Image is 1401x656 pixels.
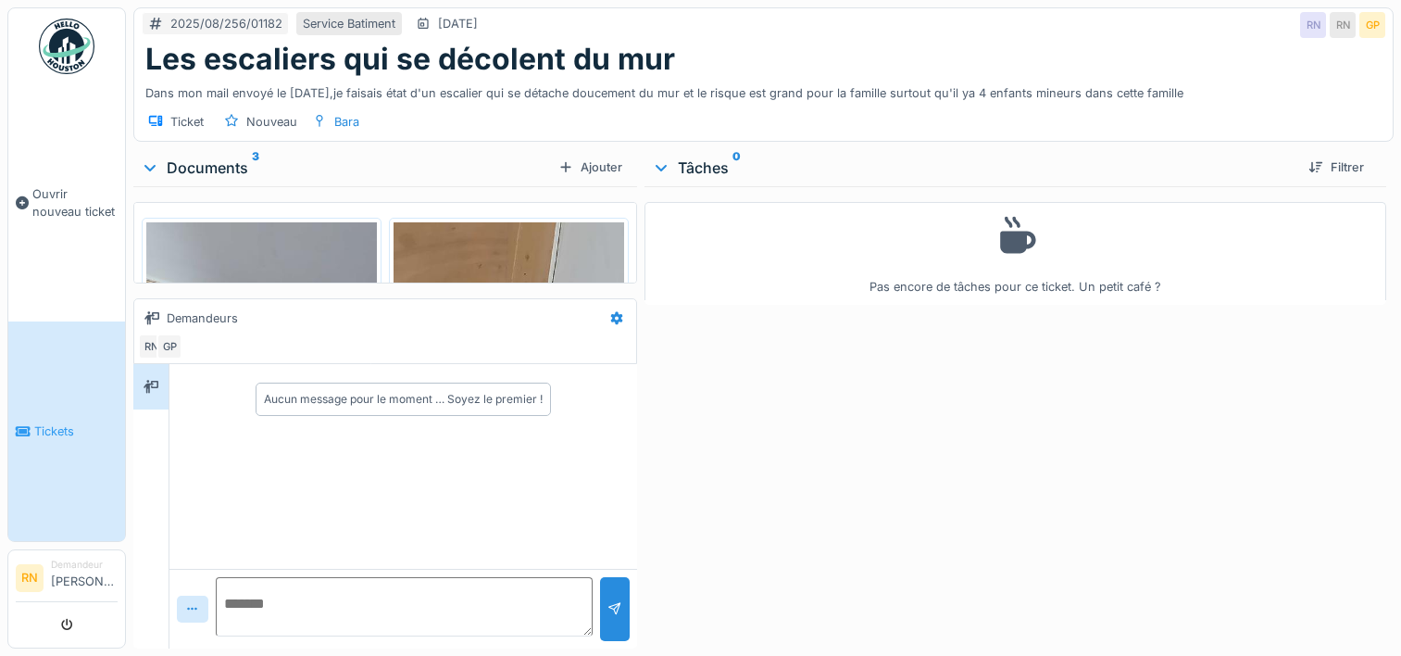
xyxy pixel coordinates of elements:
[8,84,125,322] a: Ouvrir nouveau ticket
[156,334,182,360] div: GP
[145,42,675,77] h1: Les escaliers qui se décolent du mur
[1330,12,1356,38] div: RN
[51,558,118,598] li: [PERSON_NAME]
[1300,12,1326,38] div: RN
[438,15,478,32] div: [DATE]
[167,309,238,327] div: Demandeurs
[146,222,377,396] img: trzwi53fuwgbu80b9xp3qobhqw08
[16,558,118,602] a: RN Demandeur[PERSON_NAME]
[246,113,297,131] div: Nouveau
[252,157,259,179] sup: 3
[303,15,395,32] div: Service Batiment
[334,113,359,131] div: Bara
[51,558,118,572] div: Demandeur
[732,157,741,179] sup: 0
[16,564,44,592] li: RN
[1359,12,1385,38] div: GP
[170,113,204,131] div: Ticket
[264,391,543,408] div: Aucun message pour le moment … Soyez le premier !
[551,155,630,180] div: Ajouter
[141,157,551,179] div: Documents
[657,210,1374,296] div: Pas encore de tâches pour ce ticket. Un petit café ?
[145,77,1382,102] div: Dans mon mail envoyé le [DATE],je faisais état d'un escalier qui se détache doucement du mur et l...
[138,334,164,360] div: RN
[8,322,125,541] a: Tickets
[39,19,94,74] img: Badge_color-CXgf-gQk.svg
[170,15,282,32] div: 2025/08/256/01182
[652,157,1294,179] div: Tâches
[32,185,118,221] span: Ouvrir nouveau ticket
[1301,155,1371,180] div: Filtrer
[394,222,624,530] img: sbxg2zbk90hmgck0e581qmlyi8qg
[34,423,118,440] span: Tickets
